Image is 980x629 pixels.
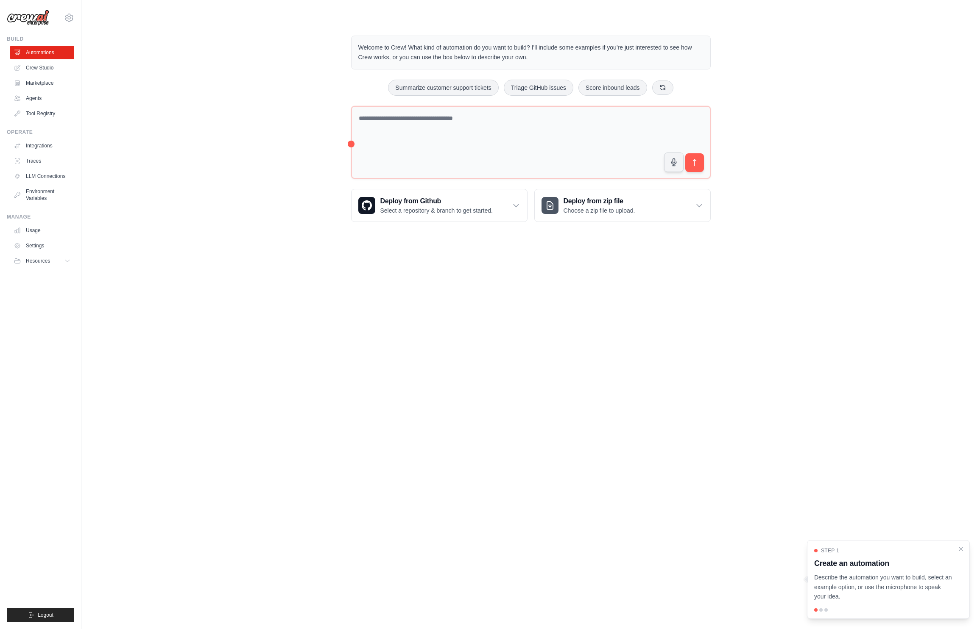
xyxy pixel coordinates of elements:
[7,129,74,136] div: Operate
[380,206,493,215] p: Select a repository & branch to get started.
[10,154,74,168] a: Traces
[7,10,49,26] img: Logo
[10,224,74,237] a: Usage
[7,36,74,42] div: Build
[26,258,50,264] span: Resources
[10,76,74,90] a: Marketplace
[38,612,53,618] span: Logout
[358,43,704,62] p: Welcome to Crew! What kind of automation do you want to build? I'll include some examples if you'...
[388,80,498,96] button: Summarize customer support tickets
[380,196,493,206] h3: Deploy from Github
[10,185,74,205] a: Environment Variables
[814,557,952,569] h3: Create an automation
[10,139,74,152] a: Integrations
[10,239,74,252] a: Settings
[10,107,74,120] a: Tool Registry
[564,206,635,215] p: Choose a zip file to upload.
[7,608,74,622] button: Logout
[958,546,964,552] button: Close walkthrough
[578,80,647,96] button: Score inbound leads
[10,254,74,268] button: Resources
[564,196,635,206] h3: Deploy from zip file
[504,80,573,96] button: Triage GitHub issues
[10,46,74,59] a: Automations
[10,61,74,75] a: Crew Studio
[10,91,74,105] a: Agents
[814,573,952,601] p: Describe the automation you want to build, select an example option, or use the microphone to spe...
[7,213,74,220] div: Manage
[821,547,839,554] span: Step 1
[10,169,74,183] a: LLM Connections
